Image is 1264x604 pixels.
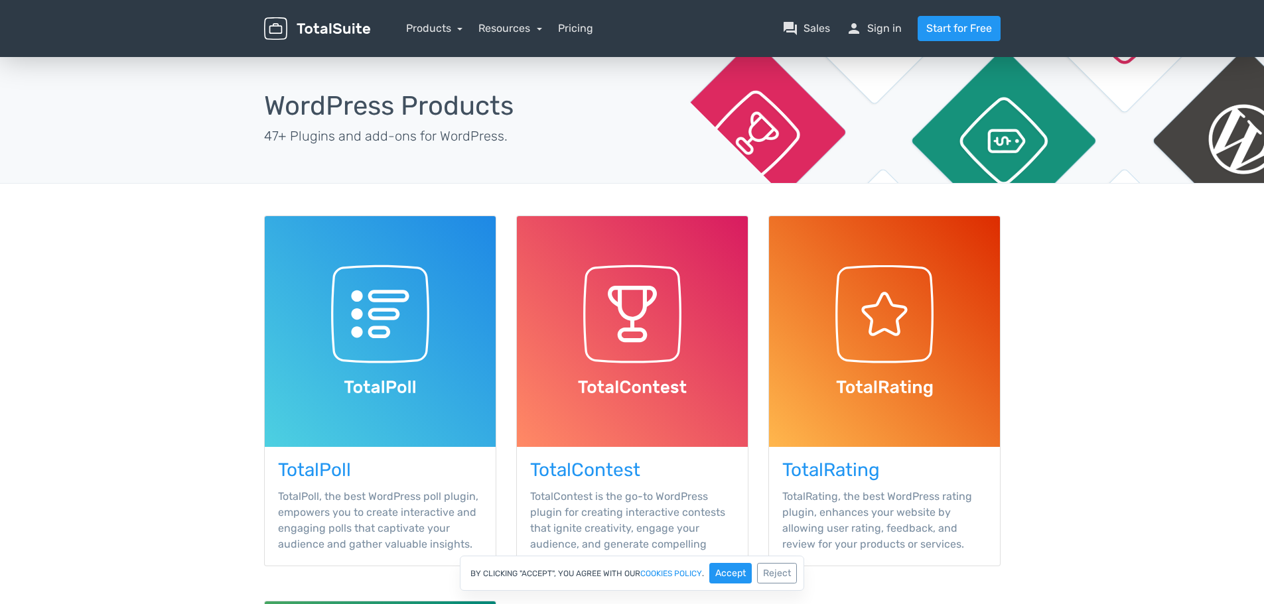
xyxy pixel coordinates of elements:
button: Accept [709,563,752,583]
p: 47+ Plugins and add-ons for WordPress. [264,126,622,146]
img: TotalSuite for WordPress [264,17,370,40]
a: Start for Free [918,16,1001,41]
a: TotalRating TotalRating, the best WordPress rating plugin, enhances your website by allowing user... [768,215,1001,566]
p: TotalContest is the go-to WordPress plugin for creating interactive contests that ignite creativi... [530,489,735,568]
a: personSign in [846,21,902,36]
a: question_answerSales [782,21,830,36]
h1: WordPress Products [264,91,622,121]
h3: TotalPoll WordPress Plugin [278,460,482,481]
a: cookies policy [640,570,702,577]
img: TotalRating WordPress Plugin [769,216,1000,447]
p: TotalPoll, the best WordPress poll plugin, empowers you to create interactive and engaging polls ... [278,489,482,552]
img: TotalPoll WordPress Plugin [265,216,496,447]
a: Products [406,22,463,34]
span: question_answer [782,21,798,36]
h3: TotalRating WordPress Plugin [782,460,987,481]
a: Resources [478,22,542,34]
a: TotalPoll TotalPoll, the best WordPress poll plugin, empowers you to create interactive and engag... [264,215,496,566]
button: Reject [757,563,797,583]
a: TotalContest TotalContest is the go-to WordPress plugin for creating interactive contests that ig... [516,215,748,582]
a: Pricing [558,21,593,36]
span: TotalRating, the best WordPress rating plugin, enhances your website by allowing user rating, fee... [782,490,972,550]
span: person [846,21,862,36]
img: TotalContest WordPress Plugin [517,216,748,447]
h3: TotalContest WordPress Plugin [530,460,735,481]
div: By clicking "Accept", you agree with our . [460,556,804,591]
